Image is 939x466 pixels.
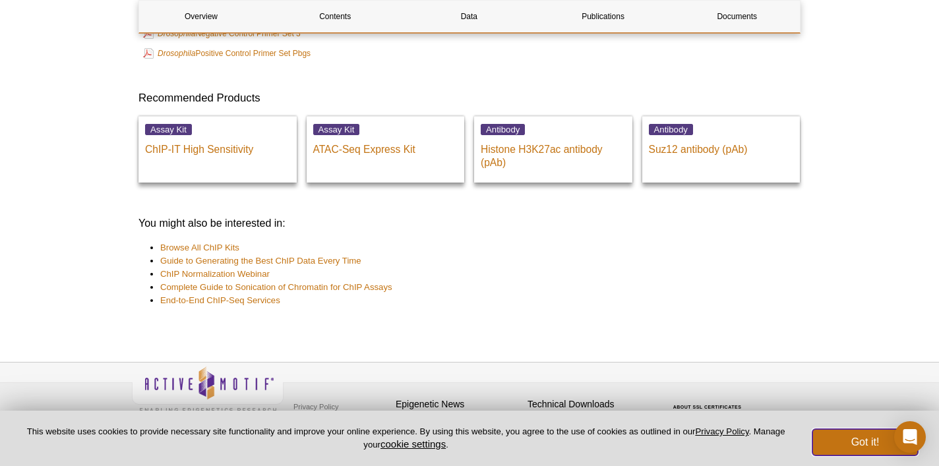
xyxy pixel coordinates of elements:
[160,241,239,254] a: Browse All ChIP Kits
[160,281,392,294] a: Complete Guide to Sonication of Chromatin for ChIP Assays
[812,429,918,455] button: Got it!
[649,136,794,156] p: Suz12 antibody (pAb)
[673,405,742,409] a: ABOUT SSL CERTIFICATES
[158,29,195,38] i: Drosophila
[313,136,458,156] p: ATAC-Seq Express Kit
[160,268,270,281] a: ChIP Normalization Webinar
[642,116,801,183] a: Antibody Suz12 antibody (pAb)
[158,49,195,58] i: Drosophila
[695,426,748,436] a: Privacy Policy
[307,116,465,183] a: Assay Kit ATAC-Seq Express Kit
[138,90,801,106] h3: Recommended Products
[396,399,521,410] h4: Epigenetic News
[138,116,297,183] a: Assay Kit ChIP-IT High Sensitivity
[481,136,626,169] p: Histone H3K27ac antibody (pAb)
[894,421,926,453] div: Open Intercom Messenger
[138,216,801,231] h3: You might also be interested in:
[474,116,632,183] a: Antibody Histone H3K27ac antibody (pAb)
[143,45,311,61] a: DrosophilaPositive Control Primer Set Pbgs
[380,438,446,450] button: cookie settings
[528,399,653,410] h4: Technical Downloads
[659,386,758,415] table: Click to Verify - This site chose Symantec SSL for secure e-commerce and confidential communicati...
[139,1,263,32] a: Overview
[675,1,799,32] a: Documents
[145,124,192,135] span: Assay Kit
[407,1,531,32] a: Data
[273,1,397,32] a: Contents
[313,124,360,135] span: Assay Kit
[145,136,290,156] p: ChIP-IT High Sensitivity
[132,363,284,416] img: Active Motif,
[290,397,342,417] a: Privacy Policy
[160,254,361,268] a: Guide to Generating the Best ChIP Data Every Time
[541,1,665,32] a: Publications
[21,426,791,451] p: This website uses cookies to provide necessary site functionality and improve your online experie...
[649,124,693,135] span: Antibody
[481,124,525,135] span: Antibody
[160,294,280,307] a: End-to-End ChIP-Seq Services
